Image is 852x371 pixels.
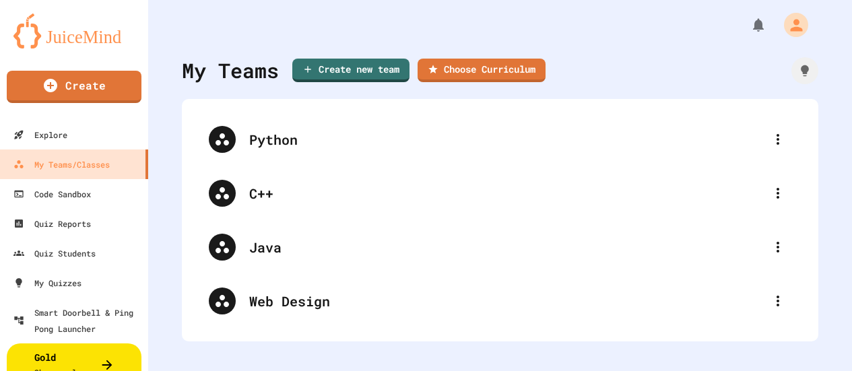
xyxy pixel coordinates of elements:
[7,71,141,103] a: Create
[795,317,839,358] iframe: chat widget
[13,275,81,291] div: My Quizzes
[770,9,812,40] div: My Account
[13,156,110,172] div: My Teams/Classes
[13,245,96,261] div: Quiz Students
[195,166,805,220] div: C++
[195,274,805,328] div: Web Design
[791,57,818,84] div: How it works
[418,59,546,82] a: Choose Curriculum
[292,59,409,82] a: Create new team
[13,304,143,337] div: Smart Doorbell & Ping Pong Launcher
[249,291,764,311] div: Web Design
[195,112,805,166] div: Python
[13,186,91,202] div: Code Sandbox
[182,55,279,86] div: My Teams
[195,220,805,274] div: Java
[249,183,764,203] div: C++
[13,13,135,48] img: logo-orange.svg
[249,129,764,149] div: Python
[13,127,67,143] div: Explore
[725,13,770,36] div: My Notifications
[13,215,91,232] div: Quiz Reports
[249,237,764,257] div: Java
[740,259,839,316] iframe: chat widget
